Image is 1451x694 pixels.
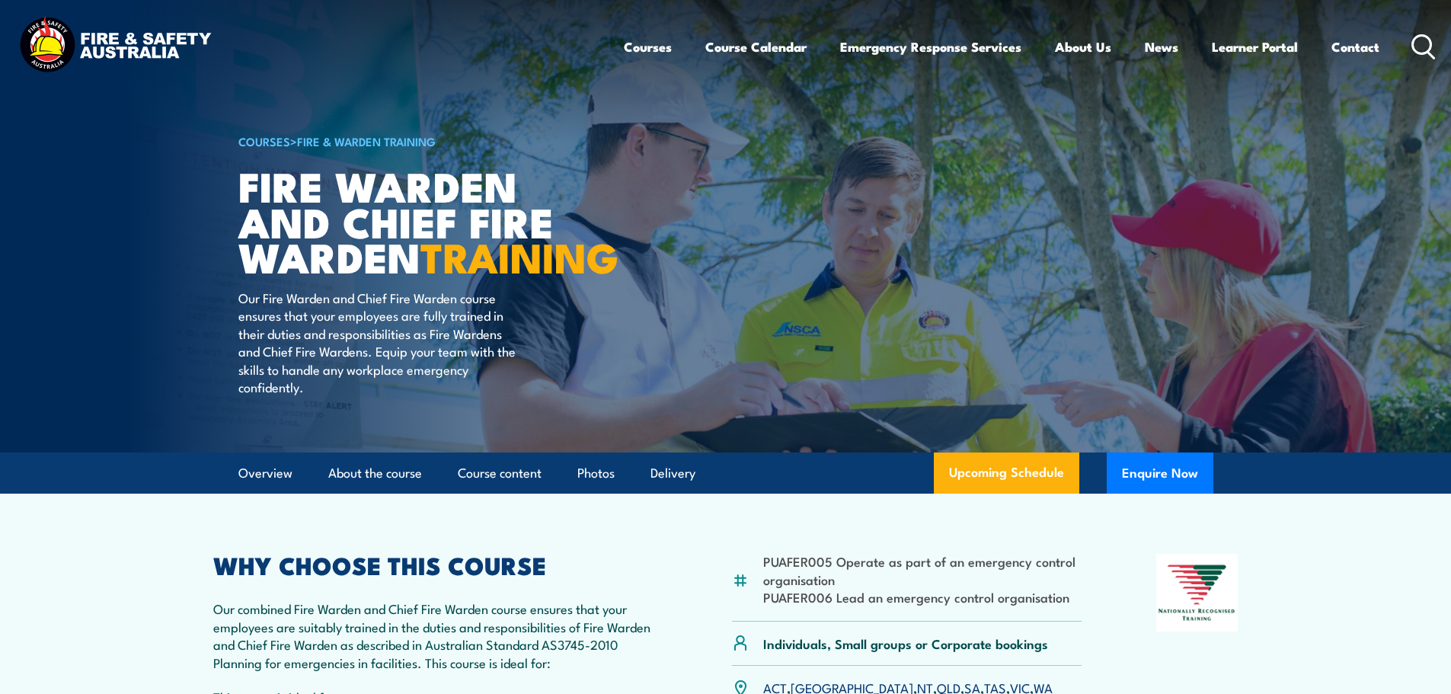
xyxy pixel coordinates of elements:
a: Overview [238,453,292,494]
a: Course Calendar [705,27,807,67]
a: About Us [1055,27,1111,67]
h2: WHY CHOOSE THIS COURSE [213,554,658,575]
a: Upcoming Schedule [934,453,1079,494]
a: Learner Portal [1212,27,1298,67]
p: Our Fire Warden and Chief Fire Warden course ensures that your employees are fully trained in the... [238,289,516,395]
a: Contact [1331,27,1379,67]
a: Courses [624,27,672,67]
a: Photos [577,453,615,494]
p: Individuals, Small groups or Corporate bookings [763,635,1048,652]
a: COURSES [238,133,290,149]
li: PUAFER005 Operate as part of an emergency control organisation [763,552,1082,588]
a: About the course [328,453,422,494]
a: Fire & Warden Training [297,133,436,149]
a: Delivery [650,453,695,494]
a: Emergency Response Services [840,27,1021,67]
a: Course content [458,453,542,494]
li: PUAFER006 Lead an emergency control organisation [763,588,1082,606]
a: News [1145,27,1178,67]
strong: TRAINING [420,224,618,287]
h1: Fire Warden and Chief Fire Warden [238,168,615,274]
h6: > [238,132,615,150]
p: Our combined Fire Warden and Chief Fire Warden course ensures that your employees are suitably tr... [213,600,658,671]
img: Nationally Recognised Training logo. [1156,554,1238,632]
button: Enquire Now [1107,453,1213,494]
